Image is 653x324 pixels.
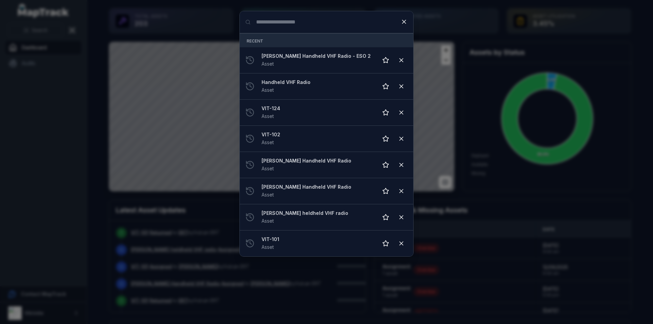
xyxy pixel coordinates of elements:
[262,236,372,251] a: VIT-101Asset
[262,192,274,198] span: Asset
[262,244,274,250] span: Asset
[262,184,372,199] a: [PERSON_NAME] Handheld VHF RadioAsset
[262,131,372,146] a: VIT-102Asset
[247,38,263,44] span: Recent
[262,53,372,59] strong: [PERSON_NAME] Handheld VHF Radio - ESO 2
[262,87,274,93] span: Asset
[262,105,372,120] a: VIT-124Asset
[262,218,274,224] span: Asset
[262,184,372,190] strong: [PERSON_NAME] Handheld VHF Radio
[262,166,274,171] span: Asset
[262,236,372,243] strong: VIT-101
[262,79,372,94] a: Handheld VHF RadioAsset
[262,157,372,172] a: [PERSON_NAME] Handheld VHF RadioAsset
[262,210,372,217] strong: [PERSON_NAME] heldheld VHF radio
[262,61,274,67] span: Asset
[262,131,372,138] strong: VIT-102
[262,157,372,164] strong: [PERSON_NAME] Handheld VHF Radio
[262,53,372,68] a: [PERSON_NAME] Handheld VHF Radio - ESO 2Asset
[262,105,372,112] strong: VIT-124
[262,139,274,145] span: Asset
[262,79,372,86] strong: Handheld VHF Radio
[262,210,372,225] a: [PERSON_NAME] heldheld VHF radioAsset
[262,113,274,119] span: Asset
